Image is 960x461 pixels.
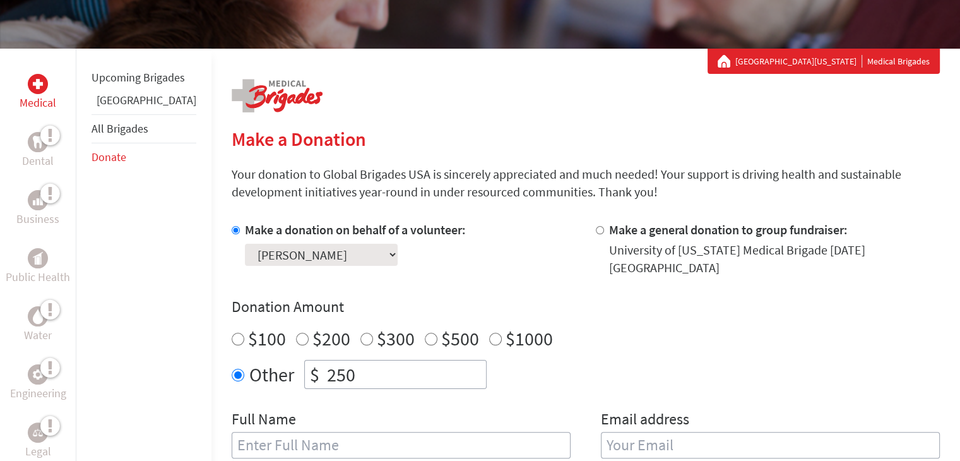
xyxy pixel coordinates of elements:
div: Dental [28,132,48,152]
img: Engineering [33,369,43,380]
div: Water [28,306,48,326]
label: Email address [601,409,689,432]
a: MedicalMedical [20,74,56,112]
label: $200 [312,326,350,350]
label: Other [249,360,294,389]
label: Full Name [232,409,296,432]
div: Legal Empowerment [28,422,48,443]
label: Make a general donation to group fundraiser: [609,222,848,237]
div: Medical Brigades [718,55,930,68]
img: Dental [33,136,43,148]
div: Medical [28,74,48,94]
div: Public Health [28,248,48,268]
img: logo-medical.png [232,79,323,112]
a: Public HealthPublic Health [6,248,70,286]
p: Water [24,326,52,344]
h2: Make a Donation [232,128,940,150]
a: All Brigades [92,121,148,136]
p: Your donation to Global Brigades USA is sincerely appreciated and much needed! Your support is dr... [232,165,940,201]
h4: Donation Amount [232,297,940,317]
p: Medical [20,94,56,112]
input: Enter Full Name [232,432,571,458]
input: Enter Amount [324,361,486,388]
a: EngineeringEngineering [10,364,66,402]
label: Make a donation on behalf of a volunteer: [245,222,466,237]
div: Business [28,190,48,210]
a: Donate [92,150,126,164]
a: [GEOGRAPHIC_DATA] [97,93,196,107]
img: Medical [33,79,43,89]
p: Public Health [6,268,70,286]
a: WaterWater [24,306,52,344]
label: $500 [441,326,479,350]
img: Legal Empowerment [33,429,43,436]
li: Upcoming Brigades [92,64,196,92]
p: Engineering [10,385,66,402]
p: Business [16,210,59,228]
div: University of [US_STATE] Medical Brigade [DATE] [GEOGRAPHIC_DATA] [609,241,940,277]
label: $300 [377,326,415,350]
li: Donate [92,143,196,171]
input: Your Email [601,432,940,458]
a: Upcoming Brigades [92,70,185,85]
img: Business [33,195,43,205]
img: Water [33,309,43,323]
label: $1000 [506,326,553,350]
li: Guatemala [92,92,196,114]
div: Engineering [28,364,48,385]
li: All Brigades [92,114,196,143]
img: Public Health [33,252,43,265]
a: [GEOGRAPHIC_DATA][US_STATE] [735,55,862,68]
p: Dental [22,152,54,170]
div: $ [305,361,324,388]
a: DentalDental [22,132,54,170]
label: $100 [248,326,286,350]
a: BusinessBusiness [16,190,59,228]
